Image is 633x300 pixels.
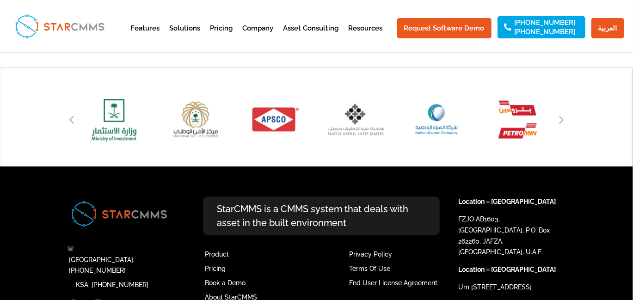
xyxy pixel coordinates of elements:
a: Features [131,25,160,48]
img: APSCO Logo [240,86,312,153]
a: [GEOGRAPHIC_DATA]: [PHONE_NUMBER] [69,256,135,275]
div: 25 / 51 [78,86,150,153]
a: Solutions [170,25,201,48]
span: ☏ [67,245,75,252]
div: 29 / 51 [401,86,473,153]
img: PETROMIN [482,86,553,153]
div: 27 / 51 [240,86,312,153]
img: Ministry Of Investment Logo [71,80,157,159]
iframe: Chat Widget [479,200,633,300]
img: National Water Company Logo [401,86,473,153]
a: Asset Consulting [283,25,339,48]
img: Hadia Abdul Latif Jameel Logo [320,86,392,153]
a: Book a Demo [205,279,246,287]
strong: Location – [GEOGRAPHIC_DATA] [458,266,556,273]
a: Terms Of Use [349,265,390,272]
div: 28 / 51 [320,86,392,153]
img: Image [67,196,171,231]
div: 30 / 51 [482,86,553,153]
a: Pricing [205,265,226,272]
a: Privacy Policy [349,251,392,258]
a: End User License Agreement [349,279,437,287]
a: Request Software Demo [397,18,492,38]
img: StarCMMS [11,10,108,42]
p: FZJO AB1603, [GEOGRAPHIC_DATA], P.O. Box 262260, JAFZA, [GEOGRAPHIC_DATA], U.A.E. [458,214,562,264]
a: Company [243,25,274,48]
img: National Security Center Logo [159,86,231,153]
a: [PHONE_NUMBER] [515,19,576,26]
a: Resources [349,25,383,48]
a: العربية [591,18,624,38]
p: StarCMMS is a CMMS system that deals with asset in the built environment [203,196,440,235]
div: 26 / 51 [159,86,231,153]
strong: Location – [GEOGRAPHIC_DATA] [458,198,556,205]
a: KSA: [PHONE_NUMBER] [76,281,149,288]
p: Um [STREET_ADDRESS] [458,282,562,293]
a: Pricing [210,25,233,48]
a: [PHONE_NUMBER] [515,29,576,35]
a: Product [205,251,229,258]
